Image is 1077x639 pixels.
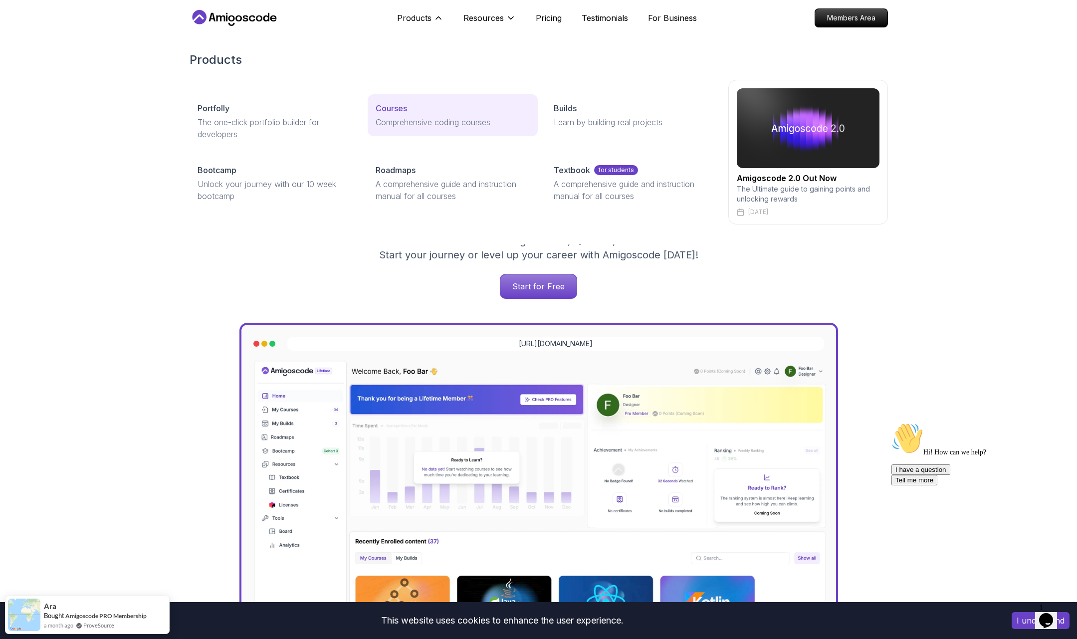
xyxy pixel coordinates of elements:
button: I have a question [4,46,63,56]
p: Unlock your journey with our 10 week bootcamp [198,178,352,202]
p: [DATE] [748,208,768,216]
p: A comprehensive guide and instruction manual for all courses [554,178,708,202]
span: a month ago [44,621,73,630]
button: Products [397,12,443,32]
img: :wave: [4,4,36,36]
p: Get unlimited access to coding , , and . Start your journey or level up your career with Amigosco... [371,234,706,262]
h2: Products [190,52,888,68]
a: Members Area [815,8,888,27]
div: This website uses cookies to enhance the user experience. [7,610,997,632]
button: Accept cookies [1012,612,1070,629]
p: Members Area [815,9,887,27]
a: ProveSource [83,621,114,630]
a: For Business [648,12,697,24]
span: Bought [44,612,64,620]
button: Tell me more [4,56,50,67]
p: for students [594,165,638,175]
iframe: chat widget [1035,599,1067,629]
p: Textbook [554,164,590,176]
a: BootcampUnlock your journey with our 10 week bootcamp [190,156,360,210]
p: The one-click portfolio builder for developers [198,116,352,140]
h2: Amigoscode 2.0 Out Now [737,172,879,184]
p: Roadmaps [376,164,416,176]
a: amigoscode 2.0Amigoscode 2.0 Out NowThe Ultimate guide to gaining points and unlocking rewards[DATE] [728,80,888,224]
p: The Ultimate guide to gaining points and unlocking rewards [737,184,879,204]
p: Builds [554,102,577,114]
a: Pricing [536,12,562,24]
iframe: chat widget [887,419,1067,594]
a: RoadmapsA comprehensive guide and instruction manual for all courses [368,156,538,210]
p: A comprehensive guide and instruction manual for all courses [376,178,530,202]
a: PortfollyThe one-click portfolio builder for developers [190,94,360,148]
img: provesource social proof notification image [8,599,40,631]
a: CoursesComprehensive coding courses [368,94,538,136]
p: Resources [463,12,504,24]
a: Amigoscode PRO Membership [65,612,147,620]
button: Resources [463,12,516,32]
a: Start for Free [500,274,577,299]
a: Testimonials [582,12,628,24]
p: Products [397,12,431,24]
p: Start for Free [500,274,577,298]
p: Bootcamp [198,164,236,176]
p: Portfolly [198,102,229,114]
img: amigoscode 2.0 [737,88,879,168]
div: 👋Hi! How can we help?I have a questionTell me more [4,4,184,67]
span: Hi! How can we help? [4,30,99,37]
p: Comprehensive coding courses [376,116,530,128]
a: Textbookfor studentsA comprehensive guide and instruction manual for all courses [546,156,716,210]
span: Ara [44,602,56,611]
p: Courses [376,102,407,114]
p: Learn by building real projects [554,116,708,128]
a: BuildsLearn by building real projects [546,94,716,136]
a: [URL][DOMAIN_NAME] [519,339,593,349]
